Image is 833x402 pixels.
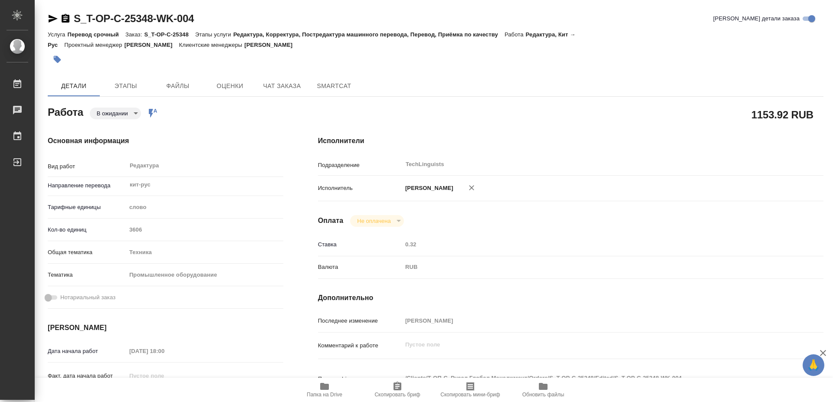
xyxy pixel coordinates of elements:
[157,81,199,92] span: Файлы
[48,31,67,38] p: Услуга
[53,81,95,92] span: Детали
[48,203,126,212] p: Тарифные единицы
[48,104,83,119] h2: Работа
[751,107,813,122] h2: 1153.92 RUB
[67,31,125,38] p: Перевод срочный
[318,263,402,271] p: Валюта
[318,293,823,303] h4: Дополнительно
[318,136,823,146] h4: Исполнители
[402,314,781,327] input: Пустое поле
[48,162,126,171] p: Вид работ
[48,50,67,69] button: Добавить тэг
[126,200,283,215] div: слово
[462,178,481,197] button: Удалить исполнителя
[195,31,233,38] p: Этапы услуги
[48,271,126,279] p: Тематика
[48,181,126,190] p: Направление перевода
[402,184,453,193] p: [PERSON_NAME]
[350,215,403,227] div: В ожидании
[105,81,147,92] span: Этапы
[440,392,500,398] span: Скопировать мини-бриф
[48,226,126,234] p: Кол-во единиц
[233,31,505,38] p: Редактура, Корректура, Постредактура машинного перевода, Перевод, Приёмка по качеству
[126,268,283,282] div: Промышленное оборудование
[261,81,303,92] span: Чат заказа
[307,392,342,398] span: Папка на Drive
[522,392,564,398] span: Обновить файлы
[48,347,126,356] p: Дата начала работ
[74,13,194,24] a: S_T-OP-C-25348-WK-004
[125,31,144,38] p: Заказ:
[318,317,402,325] p: Последнее изменение
[144,31,195,38] p: S_T-OP-C-25348
[126,345,202,357] input: Пустое поле
[713,14,800,23] span: [PERSON_NAME] детали заказа
[48,136,283,146] h4: Основная информация
[318,216,344,226] h4: Оплата
[48,248,126,257] p: Общая тематика
[803,354,824,376] button: 🙏
[806,356,821,374] span: 🙏
[48,372,126,380] p: Факт. дата начала работ
[90,108,141,119] div: В ожидании
[60,293,115,302] span: Нотариальный заказ
[402,260,781,275] div: RUB
[318,375,402,383] p: Путь на drive
[402,371,781,386] textarea: /Clients/Т-ОП-С_Русал Глобал Менеджмент/Orders/S_T-OP-C-25348/Edited/S_T-OP-C-25348-WK-004
[209,81,251,92] span: Оценки
[318,184,402,193] p: Исполнитель
[313,81,355,92] span: SmartCat
[94,110,131,117] button: В ожидании
[361,378,434,402] button: Скопировать бриф
[126,245,283,260] div: Техника
[126,223,283,236] input: Пустое поле
[354,217,393,225] button: Не оплачена
[125,42,179,48] p: [PERSON_NAME]
[318,161,402,170] p: Подразделение
[126,369,202,382] input: Пустое поле
[179,42,245,48] p: Клиентские менеджеры
[318,341,402,350] p: Комментарий к работе
[64,42,124,48] p: Проектный менеджер
[244,42,299,48] p: [PERSON_NAME]
[434,378,507,402] button: Скопировать мини-бриф
[374,392,420,398] span: Скопировать бриф
[60,13,71,24] button: Скопировать ссылку
[48,13,58,24] button: Скопировать ссылку для ЯМессенджера
[507,378,580,402] button: Обновить файлы
[505,31,526,38] p: Работа
[318,240,402,249] p: Ставка
[402,238,781,251] input: Пустое поле
[288,378,361,402] button: Папка на Drive
[48,323,283,333] h4: [PERSON_NAME]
